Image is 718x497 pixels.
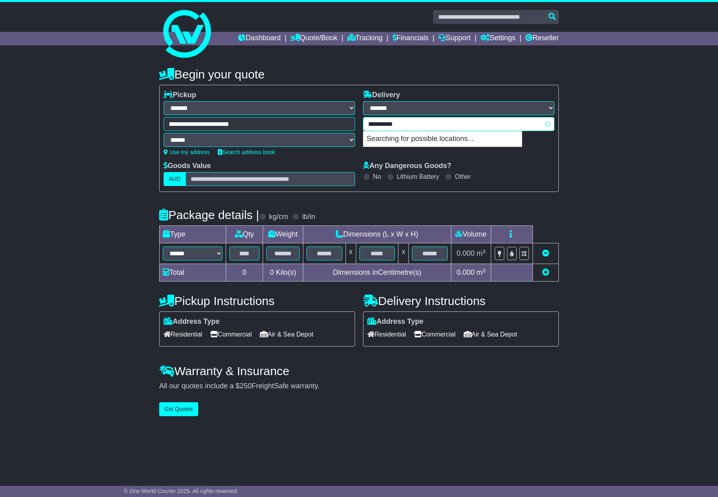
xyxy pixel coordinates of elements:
td: Type [160,226,226,243]
td: x [398,243,409,264]
h4: Delivery Instructions [363,294,559,307]
td: Volume [451,226,491,243]
span: 0.000 [457,249,474,257]
a: Reseller [525,32,559,45]
a: Financials [392,32,429,45]
span: 0 [270,268,274,276]
td: Kilo(s) [263,264,303,282]
td: Total [160,264,226,282]
span: 0.000 [457,268,474,276]
span: Commercial [414,328,455,340]
label: Pickup [164,91,196,100]
sup: 3 [482,268,486,274]
typeahead: Please provide city [363,117,554,131]
span: m [476,268,486,276]
a: Dashboard [238,32,281,45]
td: Dimensions (L x W x H) [303,226,451,243]
td: Weight [263,226,303,243]
div: All our quotes include a $ FreightSafe warranty. [159,382,559,391]
a: Use my address [164,149,210,155]
label: Any Dangerous Goods? [363,162,451,170]
a: Remove this item [542,249,549,257]
a: Settings [480,32,515,45]
span: 250 [240,382,252,390]
button: Get Quotes [159,402,198,416]
td: x [345,243,356,264]
span: Air & Sea Depot [464,328,517,340]
span: Commercial [210,328,252,340]
h4: Warranty & Insurance [159,364,559,378]
span: Residential [164,328,202,340]
a: Tracking [347,32,382,45]
label: AUD [164,172,186,186]
a: Support [438,32,470,45]
label: lb/in [302,213,315,221]
label: Lithium Battery [397,173,439,180]
span: Residential [367,328,406,340]
span: m [476,249,486,257]
label: Address Type [367,317,423,326]
a: Add new item [542,268,549,276]
sup: 3 [482,248,486,254]
span: © One World Courier 2025. All rights reserved. [124,488,239,494]
label: Address Type [164,317,220,326]
span: Air & Sea Depot [260,328,314,340]
label: kg/cm [269,213,288,221]
label: Goods Value [164,162,211,170]
p: Searching for possible locations... [363,131,522,147]
td: Qty [226,226,263,243]
label: Other [455,173,471,180]
h4: Package details | [159,208,259,221]
h4: Begin your quote [159,68,559,81]
label: No [373,173,381,180]
label: Delivery [363,91,400,100]
a: Search address book [218,149,275,155]
h4: Pickup Instructions [159,294,355,307]
td: Dimensions in Centimetre(s) [303,264,451,282]
td: 0 [226,264,263,282]
a: Quote/Book [291,32,338,45]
